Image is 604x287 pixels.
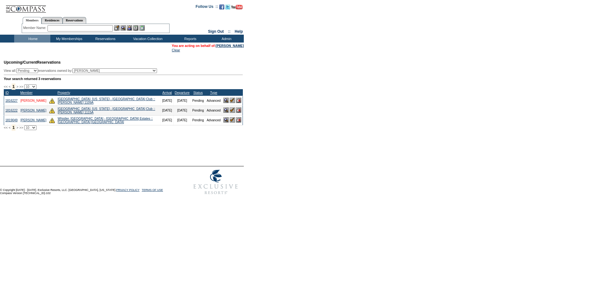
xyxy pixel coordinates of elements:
[228,29,231,34] span: ::
[20,109,46,112] a: [PERSON_NAME]
[42,17,63,24] a: Residences
[127,25,132,31] img: Impersonate
[191,96,205,106] td: Pending
[116,188,139,192] a: PRIVACY POLICY
[230,98,235,103] img: Confirm Reservation
[173,106,191,115] td: [DATE]
[5,118,18,122] a: 1819049
[49,98,55,104] img: There are insufficient days and/or tokens to cover this reservation
[205,115,222,125] td: Advanced
[5,99,18,102] a: 1816227
[193,91,203,95] a: Status
[196,4,218,11] td: Follow Us ::
[187,166,244,198] img: Exclusive Resorts
[219,6,224,10] a: Become our fan on Facebook
[223,98,229,103] img: View Reservation
[173,96,191,106] td: [DATE]
[172,48,180,52] a: Clear
[123,35,171,43] td: Vacation Collection
[139,25,145,31] img: b_calculator.gif
[4,77,243,81] div: Your search returned 3 reservations
[216,44,244,48] a: [PERSON_NAME]
[114,25,120,31] img: b_edit.gif
[210,91,217,95] a: Type
[236,117,241,123] img: Cancel Reservation
[58,117,153,124] a: Whistler, [GEOGRAPHIC_DATA] - [GEOGRAPHIC_DATA] Estates :: [GEOGRAPHIC_DATA] [GEOGRAPHIC_DATA]
[12,83,16,90] span: 1
[20,91,32,95] a: Member
[63,17,86,24] a: Reservations
[12,124,16,131] span: 1
[205,106,222,115] td: Advanced
[23,25,48,31] div: Member Name:
[142,188,163,192] a: TERMS OF USE
[230,107,235,113] img: Confirm Reservation
[20,118,46,122] a: [PERSON_NAME]
[223,107,229,113] img: View Reservation
[14,35,50,43] td: Home
[231,6,243,10] a: Subscribe to our YouTube Channel
[161,96,173,106] td: [DATE]
[58,91,70,95] a: Property
[4,85,8,89] span: <<
[219,4,224,9] img: Become our fan on Facebook
[236,107,241,113] img: Cancel Reservation
[4,60,61,65] span: Reservations
[5,109,18,112] a: 1816222
[58,107,155,114] a: [GEOGRAPHIC_DATA], [US_STATE] - [GEOGRAPHIC_DATA] Club :: [PERSON_NAME] 1115A
[172,44,244,48] span: You are acting on behalf of:
[4,126,8,129] span: <<
[5,91,9,95] a: ID
[225,4,230,9] img: Follow us on Twitter
[161,115,173,125] td: [DATE]
[161,106,173,115] td: [DATE]
[225,6,230,10] a: Follow us on Twitter
[4,68,160,73] div: View all: reservations owned by:
[231,5,243,9] img: Subscribe to our YouTube Channel
[208,35,244,43] td: Admin
[191,115,205,125] td: Pending
[8,126,10,129] span: <
[162,91,172,95] a: Arrival
[235,29,243,34] a: Help
[208,29,224,34] a: Sign Out
[205,96,222,106] td: Advanced
[230,117,235,123] img: Confirm Reservation
[191,106,205,115] td: Pending
[171,35,208,43] td: Reports
[19,126,23,129] span: >>
[20,99,46,102] a: [PERSON_NAME]
[16,126,18,129] span: >
[19,85,23,89] span: >>
[4,60,37,65] span: Upcoming/Current
[49,108,55,113] img: There are insufficient days and/or tokens to cover this reservation
[173,115,191,125] td: [DATE]
[175,91,189,95] a: Departure
[120,25,126,31] img: View
[16,85,18,89] span: >
[133,25,138,31] img: Reservations
[8,85,10,89] span: <
[87,35,123,43] td: Reservations
[23,17,42,24] a: Members
[236,98,241,103] img: Cancel Reservation
[223,117,229,123] img: View Reservation
[50,35,87,43] td: My Memberships
[58,97,155,104] a: [GEOGRAPHIC_DATA], [US_STATE] - [GEOGRAPHIC_DATA] Club :: [PERSON_NAME] 1109A
[49,118,55,123] img: There are insufficient days and/or tokens to cover this reservation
